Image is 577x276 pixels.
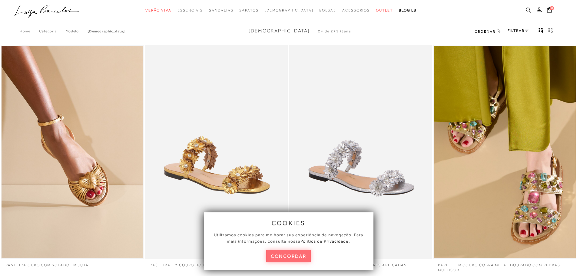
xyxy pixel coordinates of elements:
[145,8,171,12] span: Verão Viva
[319,8,336,12] span: Bolsas
[434,46,575,258] img: PAPETE EM COURO COBRA METAL DOURADO COM PEDRAS MULTICOR
[145,259,288,268] a: RASTEIRA EM COURO DOURADO COM FLORES APLICADAS
[209,8,233,12] span: Sandálias
[342,8,370,12] span: Acessórios
[399,8,416,12] span: BLOG LB
[376,5,393,16] a: noSubCategoriesText
[550,6,554,10] span: 0
[475,29,495,34] span: Ordenar
[209,5,233,16] a: noSubCategoriesText
[508,28,529,33] a: FILTRAR
[1,259,144,268] a: RASTEIRA OURO COM SOLADO EM JUTÁ
[265,5,313,16] a: noSubCategoriesText
[2,46,143,258] img: RASTEIRA OURO COM SOLADO EM JUTÁ
[342,5,370,16] a: noSubCategoriesText
[399,5,416,16] a: BLOG LB
[266,250,311,262] button: concordar
[537,27,545,35] button: Mostrar 4 produtos por linha
[546,27,555,35] button: gridText6Desc
[318,29,351,33] span: 24 de 271 itens
[265,8,313,12] span: [DEMOGRAPHIC_DATA]
[146,46,287,258] img: RASTEIRA EM COURO DOURADO COM FLORES APLICADAS
[272,220,306,226] span: cookies
[214,232,363,244] span: Utilizamos cookies para melhorar sua experiência de navegação. Para mais informações, consulte nossa
[290,46,431,258] a: RASTEIRA EM COURO PRATA COM FLORES APLICADAS RASTEIRA EM COURO PRATA COM FLORES APLICADAS
[20,29,39,33] a: Home
[433,259,576,273] a: PAPETE EM COURO COBRA METAL DOURADO COM PEDRAS MULTICOR
[376,8,393,12] span: Outlet
[177,5,203,16] a: noSubCategoriesText
[88,29,124,33] a: [DEMOGRAPHIC_DATA]
[39,29,65,33] a: Categoria
[434,46,575,258] a: PAPETE EM COURO COBRA METAL DOURADO COM PEDRAS MULTICOR PAPETE EM COURO COBRA METAL DOURADO COM P...
[290,46,431,258] img: RASTEIRA EM COURO PRATA COM FLORES APLICADAS
[545,7,554,15] button: 0
[146,46,287,258] a: RASTEIRA EM COURO DOURADO COM FLORES APLICADAS RASTEIRA EM COURO DOURADO COM FLORES APLICADAS
[319,5,336,16] a: noSubCategoriesText
[300,239,350,244] a: Política de Privacidade.
[66,29,88,33] a: Modelo
[2,46,143,258] a: RASTEIRA OURO COM SOLADO EM JUTÁ RASTEIRA OURO COM SOLADO EM JUTÁ
[145,5,171,16] a: noSubCategoriesText
[239,5,258,16] a: noSubCategoriesText
[249,28,310,34] span: [DEMOGRAPHIC_DATA]
[177,8,203,12] span: Essenciais
[239,8,258,12] span: Sapatos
